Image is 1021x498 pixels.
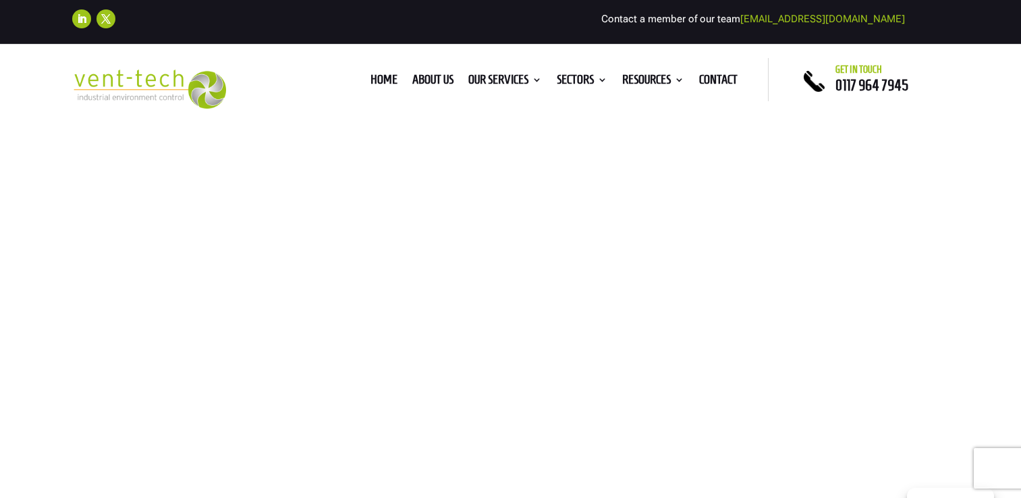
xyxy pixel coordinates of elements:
a: About us [412,75,453,90]
span: Get in touch [835,64,882,75]
a: Home [370,75,397,90]
a: Follow on LinkedIn [72,9,91,28]
a: Sectors [557,75,607,90]
a: Follow on X [96,9,115,28]
img: 2023-09-27T08_35_16.549ZVENT-TECH---Clear-background [72,70,227,109]
a: Contact [699,75,738,90]
a: Our Services [468,75,542,90]
a: Resources [622,75,684,90]
a: [EMAIL_ADDRESS][DOMAIN_NAME] [740,13,905,25]
span: Contact a member of our team [601,13,905,25]
a: 0117 964 7945 [835,77,908,93]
